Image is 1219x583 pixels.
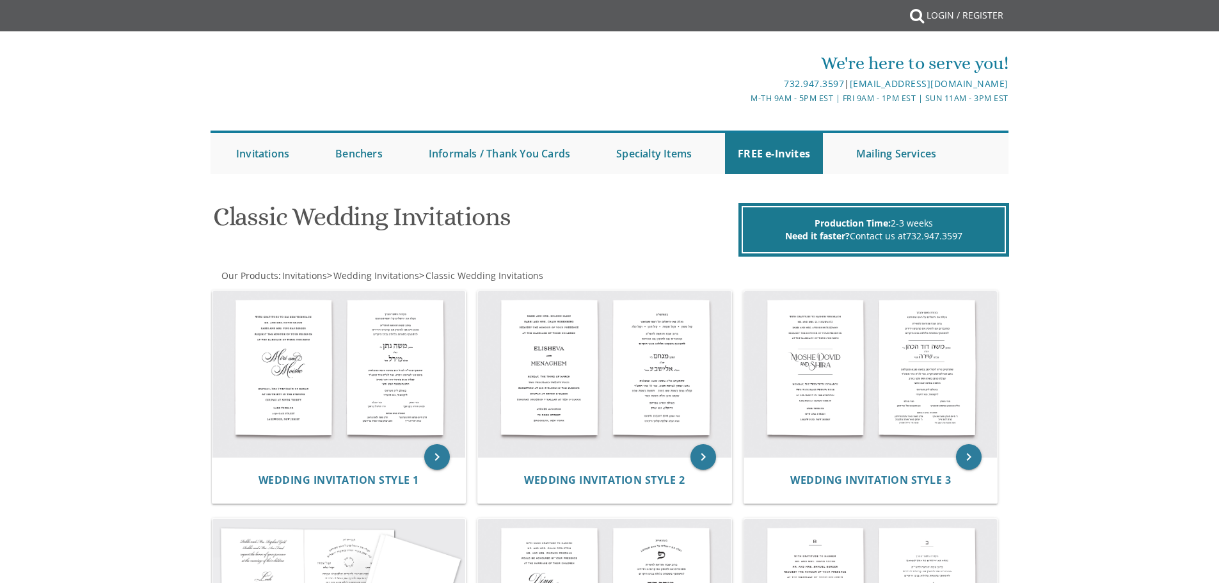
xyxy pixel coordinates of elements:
[742,206,1006,253] div: 2-3 weeks Contact us at
[212,291,466,458] img: Wedding Invitation Style 1
[211,269,610,282] div: :
[477,92,1008,105] div: M-Th 9am - 5pm EST | Fri 9am - 1pm EST | Sun 11am - 3pm EST
[259,474,419,486] a: Wedding Invitation Style 1
[815,217,891,229] span: Production Time:
[424,269,543,282] a: Classic Wedding Invitations
[790,473,951,487] span: Wedding Invitation Style 3
[478,291,731,458] img: Wedding Invitation Style 2
[424,444,450,470] a: keyboard_arrow_right
[785,230,850,242] span: Need it faster?
[213,203,735,241] h1: Classic Wedding Invitations
[744,291,998,458] img: Wedding Invitation Style 3
[524,474,685,486] a: Wedding Invitation Style 2
[416,133,583,174] a: Informals / Thank You Cards
[524,473,685,487] span: Wedding Invitation Style 2
[333,269,419,282] span: Wedding Invitations
[956,444,982,470] a: keyboard_arrow_right
[603,133,705,174] a: Specialty Items
[327,269,419,282] span: >
[850,77,1008,90] a: [EMAIL_ADDRESS][DOMAIN_NAME]
[282,269,327,282] span: Invitations
[906,230,962,242] a: 732.947.3597
[223,133,302,174] a: Invitations
[419,269,543,282] span: >
[259,473,419,487] span: Wedding Invitation Style 1
[843,133,949,174] a: Mailing Services
[790,474,951,486] a: Wedding Invitation Style 3
[281,269,327,282] a: Invitations
[426,269,543,282] span: Classic Wedding Invitations
[725,133,823,174] a: FREE e-Invites
[477,51,1008,76] div: We're here to serve you!
[332,269,419,282] a: Wedding Invitations
[220,269,278,282] a: Our Products
[690,444,716,470] a: keyboard_arrow_right
[784,77,844,90] a: 732.947.3597
[323,133,395,174] a: Benchers
[477,76,1008,92] div: |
